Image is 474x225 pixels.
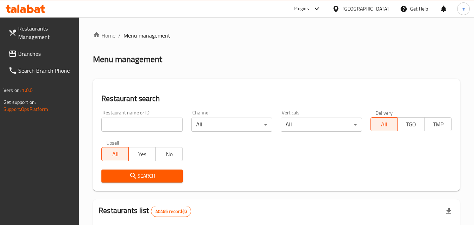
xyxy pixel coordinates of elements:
div: Total records count [151,206,191,217]
span: All [105,149,126,159]
button: All [370,117,398,131]
button: No [155,147,183,161]
span: Version: [4,86,21,95]
div: Export file [440,203,457,220]
button: Search [101,170,182,183]
button: TGO [397,117,425,131]
a: Branches [3,45,79,62]
span: No [159,149,180,159]
div: All [281,118,362,132]
a: Restaurants Management [3,20,79,45]
span: Search Branch Phone [18,66,74,75]
a: Support.OpsPlatform [4,105,48,114]
button: Yes [128,147,156,161]
input: Search for restaurant name or ID.. [101,118,182,132]
label: Delivery [375,110,393,115]
span: Restaurants Management [18,24,74,41]
h2: Restaurant search [101,93,452,104]
div: All [191,118,272,132]
span: All [374,119,395,130]
a: Search Branch Phone [3,62,79,79]
h2: Menu management [93,54,162,65]
span: Get support on: [4,98,36,107]
div: Plugins [294,5,309,13]
nav: breadcrumb [93,31,460,40]
button: TMP [424,117,452,131]
span: TMP [427,119,449,130]
button: All [101,147,129,161]
label: Upsell [106,140,119,145]
li: / [118,31,121,40]
span: 40465 record(s) [151,208,191,215]
span: Branches [18,49,74,58]
span: Menu management [123,31,170,40]
h2: Restaurants list [99,205,191,217]
a: Home [93,31,115,40]
span: 1.0.0 [22,86,33,95]
span: TGO [400,119,422,130]
span: Yes [132,149,153,159]
span: m [461,5,466,13]
span: Search [107,172,177,180]
div: [GEOGRAPHIC_DATA] [342,5,389,13]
